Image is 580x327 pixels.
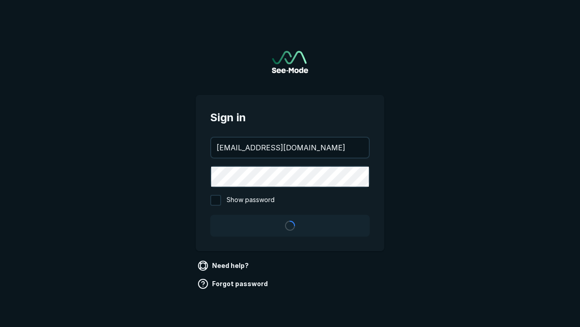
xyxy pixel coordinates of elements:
a: Forgot password [196,277,271,291]
span: Show password [227,195,275,206]
span: Sign in [210,109,370,126]
a: Go to sign in [272,51,308,73]
a: Need help? [196,258,252,273]
img: See-Mode Logo [272,51,308,73]
input: your@email.com [211,138,369,158]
